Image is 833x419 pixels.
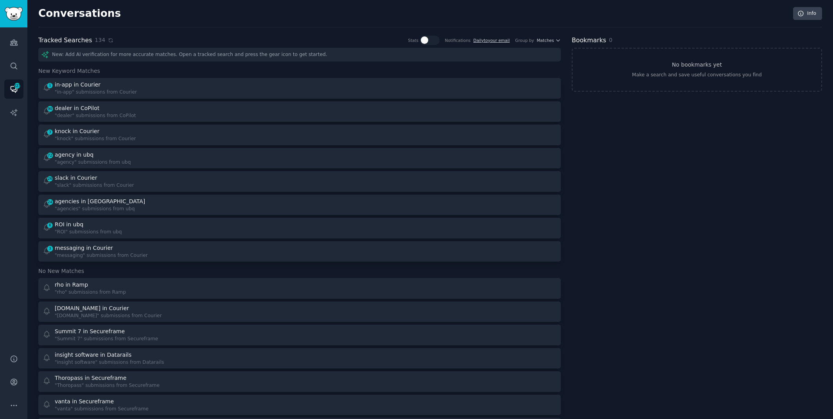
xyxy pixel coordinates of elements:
[14,83,21,88] span: 227
[5,7,23,21] img: GummySearch logo
[609,37,612,43] span: 0
[55,206,147,213] div: "agencies" submissions from ubq
[55,135,136,143] div: "knock" submissions from Courier
[572,48,822,92] a: No bookmarks yetMake a search and save useful conversations you find
[38,148,561,169] a: 72agency in ubq"agency" submissions from ubq
[572,36,606,45] h2: Bookmarks
[55,197,145,206] div: agencies in [GEOGRAPHIC_DATA]
[38,395,561,415] a: vanta in Secureframe"vanta" submissions from Secureframe
[38,278,561,299] a: rho in Ramp"rho" submissions from Ramp
[95,36,105,44] span: 134
[38,195,561,215] a: 24agencies in [GEOGRAPHIC_DATA]"agencies" submissions from ubq
[55,351,131,359] div: insight software in Datarails
[55,336,158,343] div: "Summit 7" submissions from Secureframe
[632,72,762,79] div: Make a search and save useful conversations you find
[55,127,99,135] div: knock in Courier
[55,406,149,413] div: "vanta" submissions from Secureframe
[55,304,129,312] div: [DOMAIN_NAME] in Courier
[55,289,126,296] div: "rho" submissions from Ramp
[55,104,99,112] div: dealer in CoPilot
[47,83,54,88] span: 1
[47,129,54,135] span: 3
[55,359,164,366] div: "insight software" submissions from Datarails
[55,374,126,382] div: Thoropass in Secureframe
[55,151,93,159] div: agency in ubq
[38,36,92,45] h2: Tracked Searches
[55,229,122,236] div: "ROI" submissions from ubq
[38,101,561,122] a: 90dealer in CoPilot"dealer" submissions from CoPilot
[47,176,54,181] span: 26
[38,78,561,99] a: 1in-app in Courier"in-app" submissions from Courier
[55,244,113,252] div: messaging in Courier
[55,220,83,229] div: ROI in ubq
[408,38,418,43] div: Stats
[672,61,722,69] h3: No bookmarks yet
[55,281,88,289] div: rho in Ramp
[537,38,561,43] button: Matches
[55,159,131,166] div: "agency" submissions from ubq
[38,267,84,275] span: No New Matches
[55,89,137,96] div: "in-app" submissions from Courier
[47,106,54,112] span: 90
[4,79,23,99] a: 227
[38,125,561,145] a: 3knock in Courier"knock" submissions from Courier
[55,382,160,389] div: "Thoropass" submissions from Secureframe
[55,327,125,336] div: Summit 7 in Secureframe
[47,246,54,251] span: 3
[55,112,136,119] div: "dealer" submissions from CoPilot
[473,38,510,43] a: Dailytoyour email
[55,182,134,189] div: "slack" submissions from Courier
[38,348,561,369] a: insight software in Datarails"insight software" submissions from Datarails
[38,171,561,192] a: 26slack in Courier"slack" submissions from Courier
[38,371,561,392] a: Thoropass in Secureframe"Thoropass" submissions from Secureframe
[47,222,54,228] span: 8
[515,38,534,43] div: Group by
[47,153,54,158] span: 72
[38,7,121,20] h2: Conversations
[55,174,97,182] div: slack in Courier
[55,252,148,259] div: "messaging" submissions from Courier
[55,312,162,320] div: "[DOMAIN_NAME]" submissions from Courier
[537,38,554,43] span: Matches
[38,48,561,61] div: New: Add AI verification for more accurate matches. Open a tracked search and press the gear icon...
[38,325,561,345] a: Summit 7 in Secureframe"Summit 7" submissions from Secureframe
[55,81,101,89] div: in-app in Courier
[38,67,100,75] span: New Keyword Matches
[38,218,561,238] a: 8ROI in ubq"ROI" submissions from ubq
[38,241,561,262] a: 3messaging in Courier"messaging" submissions from Courier
[55,397,114,406] div: vanta in Secureframe
[793,7,822,20] a: Info
[445,38,471,43] div: Notifications
[47,199,54,205] span: 24
[38,302,561,322] a: [DOMAIN_NAME] in Courier"[DOMAIN_NAME]" submissions from Courier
